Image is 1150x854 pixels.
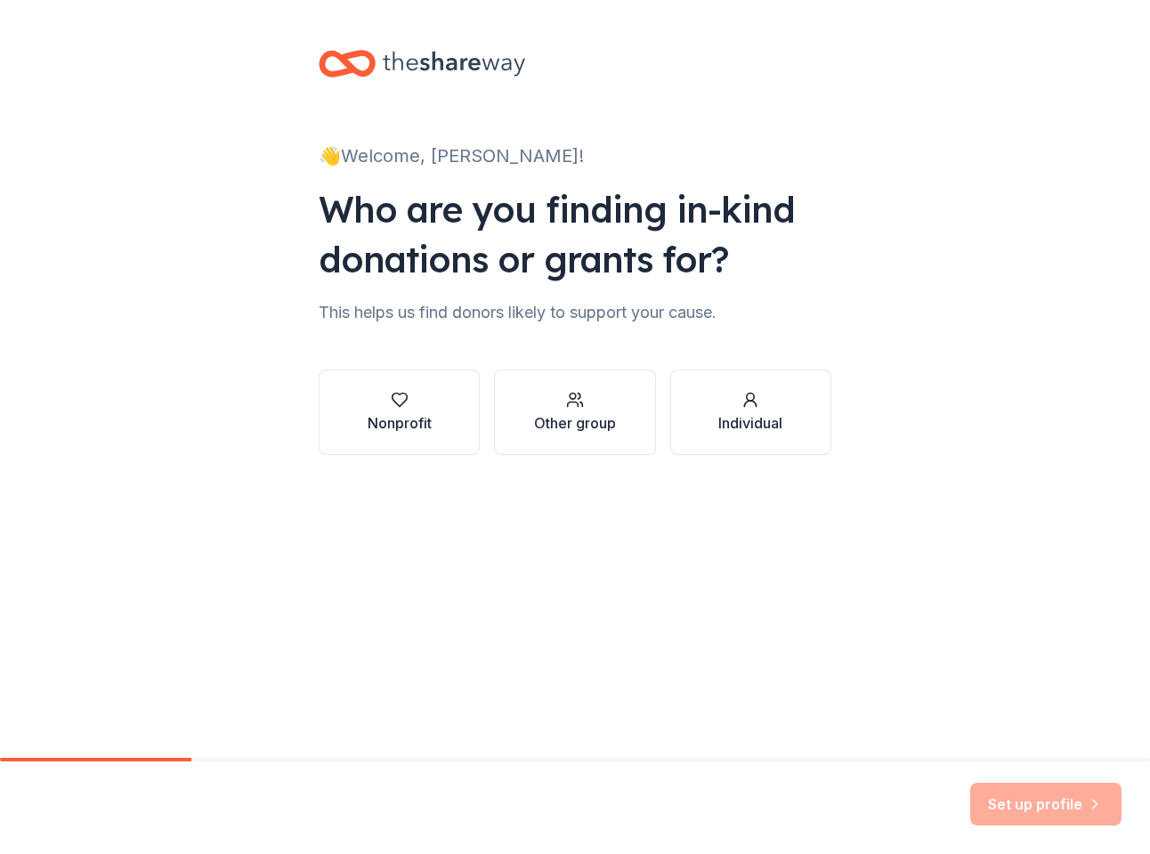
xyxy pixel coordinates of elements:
[494,370,655,455] button: Other group
[319,184,831,284] div: Who are you finding in-kind donations or grants for?
[319,142,831,170] div: 👋 Welcome, [PERSON_NAME]!
[319,370,480,455] button: Nonprofit
[534,412,616,434] div: Other group
[718,412,782,434] div: Individual
[368,412,432,434] div: Nonprofit
[670,370,831,455] button: Individual
[319,298,831,327] div: This helps us find donors likely to support your cause.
